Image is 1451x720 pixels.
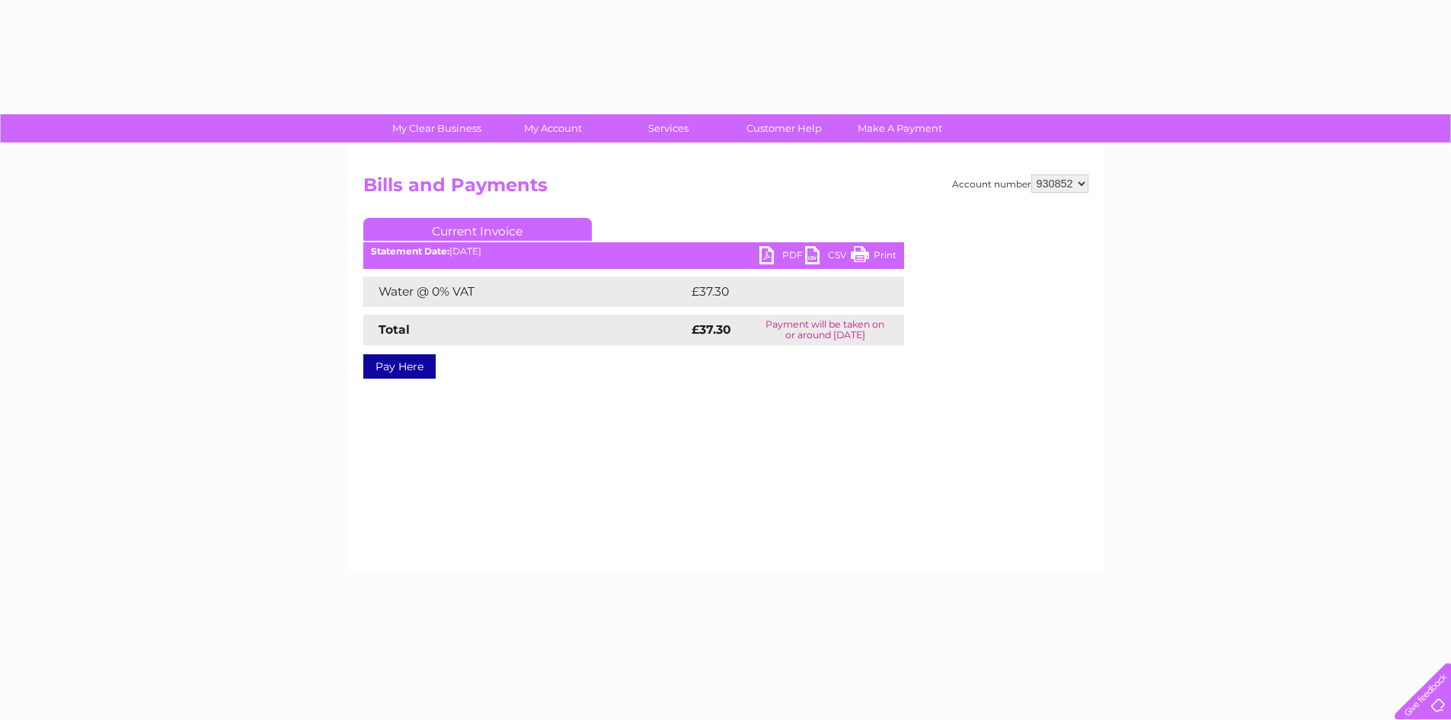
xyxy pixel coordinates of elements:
[759,246,805,268] a: PDF
[805,246,851,268] a: CSV
[374,114,500,142] a: My Clear Business
[688,277,873,307] td: £37.30
[363,277,688,307] td: Water @ 0% VAT
[606,114,731,142] a: Services
[363,354,436,379] a: Pay Here
[379,322,410,337] strong: Total
[692,322,731,337] strong: £37.30
[837,114,963,142] a: Make A Payment
[952,174,1088,193] div: Account number
[851,246,896,268] a: Print
[363,174,1088,203] h2: Bills and Payments
[746,315,904,345] td: Payment will be taken on or around [DATE]
[371,245,449,257] b: Statement Date:
[363,218,592,241] a: Current Invoice
[721,114,847,142] a: Customer Help
[363,246,904,257] div: [DATE]
[490,114,615,142] a: My Account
